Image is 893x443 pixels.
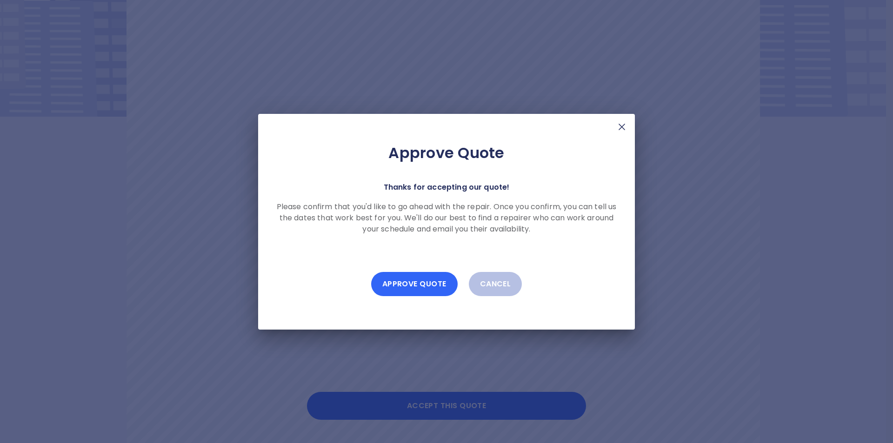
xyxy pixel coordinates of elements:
button: Approve Quote [371,272,458,296]
p: Thanks for accepting our quote! [384,181,510,194]
p: Please confirm that you'd like to go ahead with the repair. Once you confirm, you can tell us the... [273,201,620,235]
img: X Mark [616,121,627,132]
h2: Approve Quote [273,144,620,162]
button: Cancel [469,272,522,296]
